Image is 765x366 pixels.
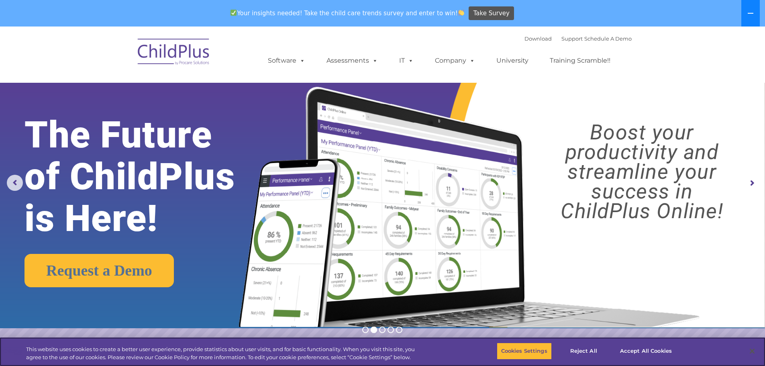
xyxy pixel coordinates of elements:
img: 👏 [458,10,464,16]
button: Close [743,342,761,360]
span: Take Survey [473,6,510,20]
img: ✅ [231,10,237,16]
a: Assessments [318,53,386,69]
a: Support [561,35,583,42]
a: University [488,53,537,69]
div: This website uses cookies to create a better user experience, provide statistics about user visit... [26,346,421,361]
a: Take Survey [469,6,514,20]
a: Download [524,35,552,42]
a: Company [427,53,483,69]
span: Your insights needed! Take the child care trends survey and enter to win! [227,5,468,21]
span: Last name [112,53,136,59]
rs-layer: Boost your productivity and streamline your success in ChildPlus Online! [528,123,755,221]
rs-layer: The Future of ChildPlus is Here! [24,114,269,239]
a: Request a Demo [24,254,174,287]
button: Cookies Settings [497,343,552,360]
button: Reject All [559,343,609,360]
button: Accept All Cookies [616,343,676,360]
a: Schedule A Demo [584,35,632,42]
span: Phone number [112,86,146,92]
img: ChildPlus by Procare Solutions [134,33,214,73]
a: IT [391,53,422,69]
a: Training Scramble!! [542,53,618,69]
a: Software [260,53,313,69]
font: | [524,35,632,42]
